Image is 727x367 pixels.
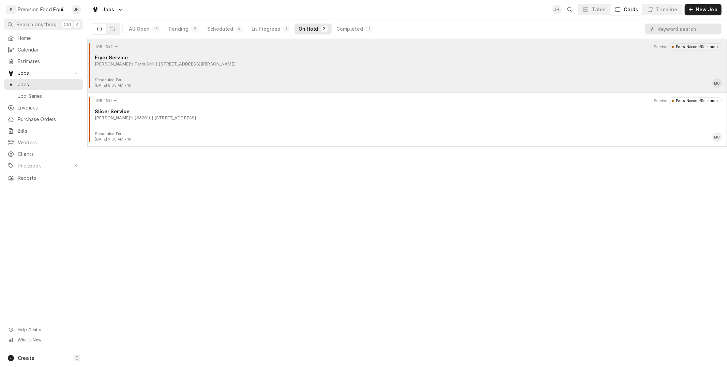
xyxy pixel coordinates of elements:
[95,61,722,67] div: Object Subtext
[252,26,280,32] div: In Progress
[95,98,112,104] div: Object ID
[95,137,131,142] span: [DATE] 9:00 AM • 1h
[95,44,113,50] div: Object ID
[95,115,722,121] div: Object Subtext
[18,337,79,343] span: What's New
[322,26,326,32] div: 2
[95,97,117,104] div: Card Header Primary Content
[95,77,131,83] div: Object Extra Context Footer Label
[654,98,667,104] div: Object Extra Context Header
[654,44,667,50] div: Object Extra Context Header
[4,102,83,113] a: Invoices
[4,91,83,102] a: Job Series
[64,22,71,27] span: Ctrl
[90,54,724,67] div: Card Body
[18,116,79,123] span: Purchase Orders
[18,327,79,333] span: Help Center
[18,46,79,53] span: Calendar
[552,5,562,14] div: Jason Hertel's Avatar
[169,26,189,32] div: Pending
[712,78,722,88] div: MC
[16,21,57,28] span: Search anything
[674,44,718,50] div: Parts Needed/Research
[102,6,115,13] span: Jobs
[657,24,718,34] input: Keyword search
[95,115,150,121] div: Object Subtext Primary
[152,115,196,121] div: Object Subtext Secondary
[193,26,197,32] div: 5
[4,33,83,44] a: Home
[712,132,722,142] div: Mike Caster's Avatar
[95,83,131,88] span: [DATE] 8:00 AM • 1h
[674,98,718,104] div: Parts Needed/Research
[284,26,288,32] div: 1
[95,83,131,88] div: Object Extra Context Footer Value
[4,44,83,55] a: Calendar
[75,355,78,361] span: C
[207,26,233,32] div: Scheduled
[18,162,69,169] span: Pricebook
[18,175,79,181] span: Reports
[18,58,79,65] span: Estimates
[95,131,131,142] div: Card Footer Extra Context
[4,137,83,148] a: Vendors
[299,26,318,32] div: On Hold
[90,131,724,142] div: Card Footer
[669,97,722,104] div: Object Status
[95,54,722,61] div: Object Title
[624,6,638,13] div: Cards
[712,132,722,142] div: Card Footer Primary Content
[18,6,68,13] div: Precision Food Equipment LLC
[18,93,79,100] span: Job Series
[87,39,727,93] div: Job Card: JOB-1542
[90,108,724,121] div: Card Body
[237,26,241,32] div: 4
[367,26,372,32] div: 1
[95,108,722,115] div: Object Title
[95,43,118,50] div: Card Header Primary Content
[18,355,34,361] span: Create
[4,19,83,30] button: Search anythingCtrlK
[18,151,79,158] span: Clients
[592,6,606,13] div: Table
[18,128,79,134] span: Bills
[72,5,81,14] div: JH
[95,131,131,137] div: Object Extra Context Footer Label
[95,137,131,142] div: Object Extra Context Footer Value
[18,70,69,76] span: Jobs
[4,325,83,335] a: Go to Help Center
[95,61,154,67] div: Object Subtext Primary
[712,78,722,88] div: Card Footer Primary Content
[712,132,722,142] div: MC
[18,139,79,146] span: Vendors
[154,26,158,32] div: 13
[156,61,236,67] div: Object Subtext Secondary
[6,5,16,14] div: P
[712,78,722,88] div: Mike Caster's Avatar
[18,35,79,42] span: Home
[90,43,724,50] div: Card Header
[87,93,727,147] div: Job Card: JOB-1541
[4,149,83,160] a: Clients
[90,97,724,104] div: Card Header
[90,77,724,88] div: Card Footer
[129,26,150,32] div: All Open
[4,335,83,345] a: Go to What's New
[18,81,79,88] span: Jobs
[4,56,83,67] a: Estimates
[4,79,83,90] a: Jobs
[669,43,722,50] div: Object Status
[564,4,575,15] button: Open search
[89,4,126,15] a: Go to Jobs
[552,5,562,14] div: JH
[694,6,719,13] span: New Job
[18,104,79,111] span: Invoices
[4,160,83,171] a: Go to Pricebook
[685,4,722,15] button: New Job
[76,22,78,27] span: K
[4,126,83,136] a: Bills
[4,68,83,78] a: Go to Jobs
[654,43,722,50] div: Card Header Secondary Content
[656,6,678,13] div: Timeline
[336,26,363,32] div: Completed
